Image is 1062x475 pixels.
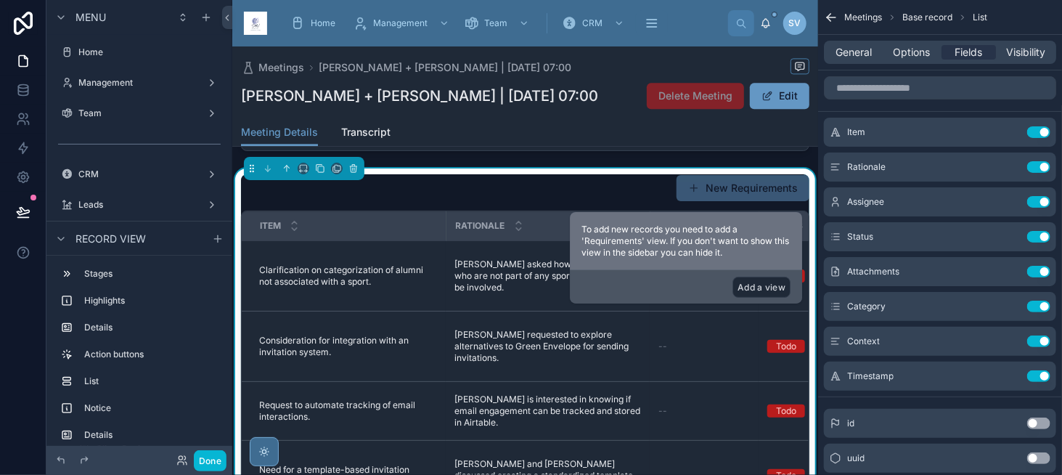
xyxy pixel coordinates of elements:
span: Base record [902,12,952,23]
span: Clarification on categorization of alumni not associated with a sport. [259,264,437,288]
label: Highlights [84,295,218,306]
span: Menu [75,10,106,25]
span: General [836,45,873,60]
span: [PERSON_NAME] asked how to handle alumni who are not part of any sports but still want to be invo... [454,259,641,293]
button: Done [194,450,226,471]
span: -- [658,341,667,352]
span: Status [847,231,873,243]
span: Visibility [1007,45,1046,60]
span: Item [260,220,281,232]
h1: [PERSON_NAME] + [PERSON_NAME] | [DATE] 07:00 [241,86,598,106]
button: Add a view [732,277,791,298]
div: Todo [776,340,796,353]
span: Request to automate tracking of email interactions. [259,399,437,423]
div: scrollable content [46,256,232,446]
label: Details [84,429,218,441]
a: CRM [557,10,632,36]
span: Meetings [844,12,882,23]
span: Management [373,17,428,29]
label: Leads [78,199,200,211]
label: Management [78,77,200,89]
label: Team [78,107,200,119]
span: Category [847,301,886,312]
a: Meetings [241,60,304,75]
a: Leads [55,193,224,216]
span: Meetings [258,60,304,75]
span: List [973,12,987,23]
span: Fields [955,45,983,60]
label: CRM [78,169,200,180]
button: Edit [750,83,809,109]
a: Home [55,41,224,64]
span: Rationale [847,161,886,173]
span: Context [847,336,880,347]
span: Team [484,17,507,29]
span: Assignee [847,196,884,208]
a: Team [55,102,224,125]
span: [PERSON_NAME] requested to explore alternatives to Green Envelope for sending invitations. [454,329,641,364]
span: Rationale [456,220,505,232]
span: Timestamp [847,370,894,382]
a: [PERSON_NAME] + [PERSON_NAME] | [DATE] 07:00 [319,60,571,75]
a: Management [55,71,224,94]
a: Meeting Details [241,119,318,147]
div: scrollable content [279,7,728,39]
label: Notice [84,402,218,414]
span: Options [893,45,930,60]
label: Stages [84,268,218,280]
span: Consideration for integration with an invitation system. [259,335,437,358]
label: Details [84,322,218,333]
span: To add new records you need to add a 'Requirements' view. If you don't want to show this view in ... [581,224,789,258]
a: CRM [55,163,224,186]
a: Home [286,10,346,36]
span: -- [658,405,667,417]
span: Home [311,17,335,29]
label: Home [78,46,221,58]
a: Team [459,10,536,36]
label: List [84,375,218,387]
button: New Requirements [677,175,809,201]
span: Item [847,126,865,138]
span: CRM [582,17,603,29]
a: Transcript [341,119,391,148]
a: Management [348,10,457,36]
span: [PERSON_NAME] is interested in knowing if email engagement can be tracked and stored in Airtable. [454,394,641,429]
span: Attachments [847,266,899,277]
span: Meeting Details [241,125,318,139]
span: id [847,418,854,429]
label: Action buttons [84,349,218,360]
span: SV [789,17,801,29]
span: Transcript [341,125,391,139]
div: Todo [776,405,796,418]
span: Record view [75,232,146,246]
img: App logo [244,12,267,35]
